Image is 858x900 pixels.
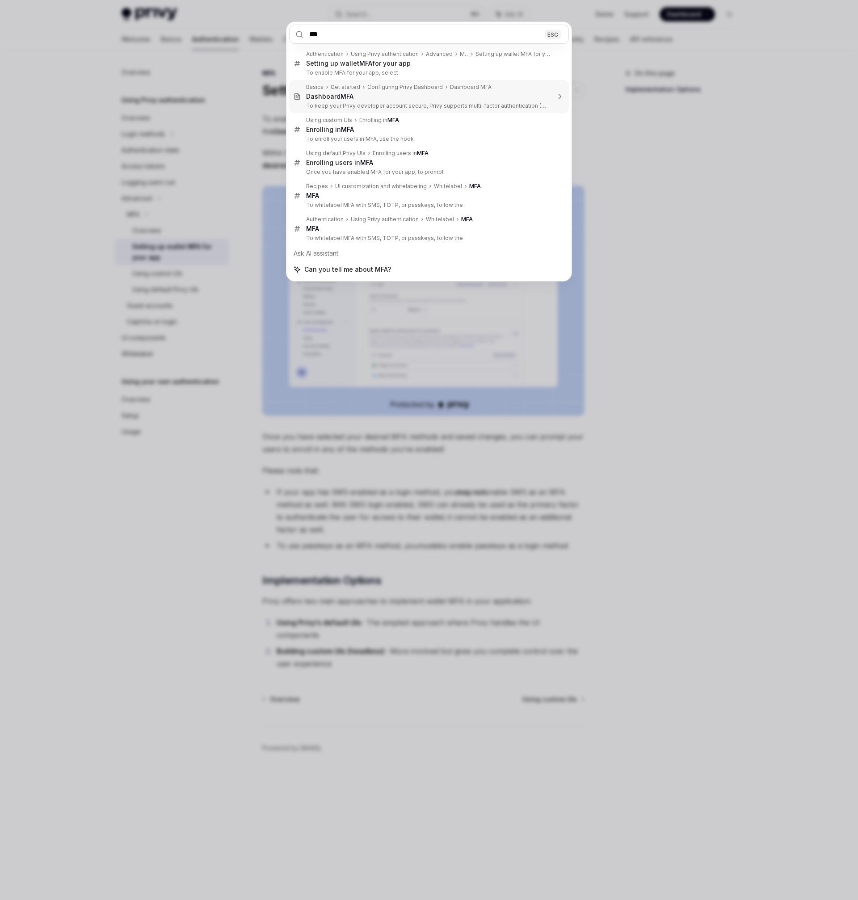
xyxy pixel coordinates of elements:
div: ESC [545,29,561,39]
div: Setting up wallet for your app [306,59,411,67]
b: MFA [461,216,473,223]
div: Basics [306,84,324,91]
p: To whitelabel MFA with SMS, TOTP, or passkeys, follow the [306,235,550,242]
b: MFA [359,59,372,67]
div: Using custom UIs [306,117,352,124]
div: Enrolling users in [306,159,373,167]
div: Advanced [426,50,453,58]
div: Whitelabel [426,216,454,223]
p: To enable MFA for your app, select [306,69,550,76]
div: Setting up wallet MFA for your app [475,50,550,58]
p: Once you have enabled MFA for your app, to prompt [306,168,550,176]
div: Authentication [306,50,344,58]
div: Enrolling in [306,126,354,134]
div: Configuring Privy Dashboard [367,84,443,91]
div: Using Privy authentication [351,50,419,58]
div: Get started [331,84,360,91]
div: Recipes [306,183,328,190]
b: MFA [306,192,319,199]
b: MFA [341,126,354,133]
div: Ask AI assistant [289,245,569,261]
div: Dashboard [306,93,353,101]
div: Enrolling users in [373,150,429,157]
div: Dashboard MFA [450,84,492,91]
b: MFA [387,117,399,123]
div: Using Privy authentication [351,216,419,223]
p: To whitelabel MFA with SMS, TOTP, or passkeys, follow the [306,202,550,209]
div: Authentication [306,216,344,223]
p: To enroll your users in MFA, use the hook [306,135,550,143]
b: MFA [360,159,373,166]
p: To keep your Privy developer account secure, Privy supports multi-factor authentication (MFA). Dash [306,102,550,109]
div: Whitelabel [434,183,462,190]
b: MFA [469,183,481,189]
div: Using default Privy UIs [306,150,366,157]
span: Can you tell me about MFA? [304,265,391,274]
div: Enrolling in [359,117,399,124]
div: UI customization and whitelabeling [335,183,427,190]
div: MFA [460,50,468,58]
b: MFA [417,150,429,156]
b: MFA [306,225,319,232]
b: MFA [341,93,353,100]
